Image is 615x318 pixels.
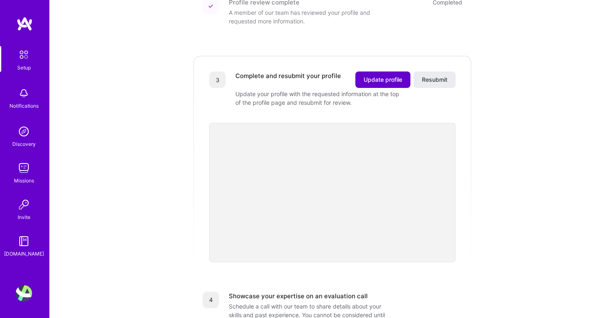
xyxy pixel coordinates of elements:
[9,101,39,110] div: Notifications
[422,76,447,84] span: Resubmit
[15,46,32,63] img: setup
[364,76,402,84] span: Update profile
[16,196,32,213] img: Invite
[229,292,368,300] div: Showcase your expertise on an evaluation call
[209,71,226,88] div: 3
[14,176,34,185] div: Missions
[16,85,32,101] img: bell
[235,90,400,107] div: Update your profile with the requested information at the top of the profile page and resubmit fo...
[208,4,213,9] img: Completed
[229,8,393,25] div: A member of our team has reviewed your profile and requested more information.
[16,285,32,302] img: User Avatar
[17,63,31,72] div: Setup
[16,233,32,249] img: guide book
[235,71,341,88] div: Complete and resubmit your profile
[4,249,44,258] div: [DOMAIN_NAME]
[16,16,33,31] img: logo
[12,140,36,148] div: Discovery
[16,123,32,140] img: discovery
[16,160,32,176] img: teamwork
[18,213,30,221] div: Invite
[203,292,219,308] div: 4
[209,123,456,262] iframe: video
